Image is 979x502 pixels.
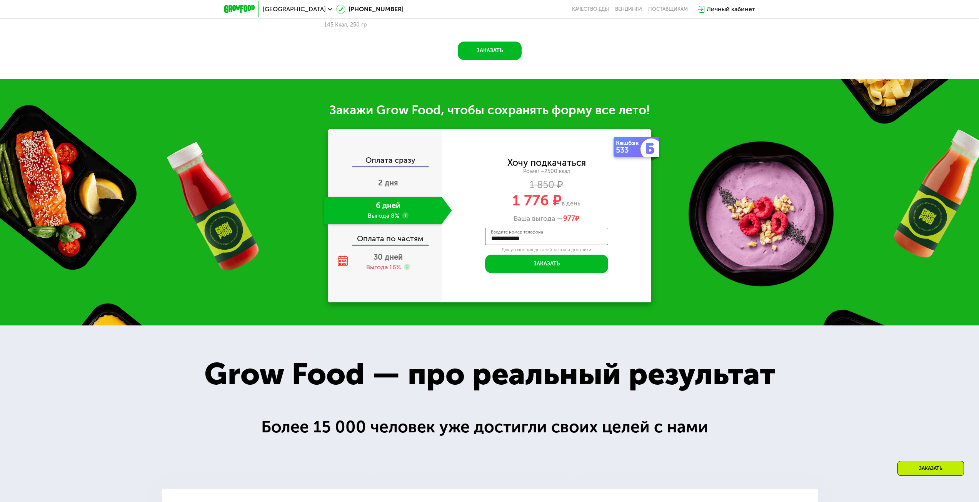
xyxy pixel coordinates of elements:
[263,6,326,12] span: [GEOGRAPHIC_DATA]
[615,6,642,12] a: Вендинги
[485,247,608,253] div: Для уточнения деталей заказа и доставки
[648,6,688,12] div: поставщикам
[563,214,575,223] span: 977
[366,263,401,272] div: Выгода 16%
[563,215,579,223] span: ₽
[442,168,651,175] div: Power ~2500 ккал
[507,158,586,167] div: Хочу подкачаться
[458,42,522,60] button: Заказать
[329,156,442,166] div: Оплата сразу
[707,5,755,14] div: Личный кабинет
[562,200,580,207] span: в день
[336,5,404,14] a: [PHONE_NUMBER]
[491,230,543,234] label: Введите номер телефона
[485,255,608,273] button: Заказать
[572,6,609,12] a: Качество еды
[378,178,398,187] span: 2 дня
[442,215,651,223] div: Ваша выгода —
[261,414,718,440] div: Более 15 000 человек уже достигли своих целей с нами
[512,192,562,209] span: 1 776 ₽
[181,351,798,397] div: Grow Food — про реальный результат
[324,22,422,28] div: 145 Ккал, 250 гр
[442,181,651,189] div: 1 850 ₽
[616,140,642,146] div: Кешбэк
[374,252,403,262] span: 30 дней
[329,227,442,245] div: Оплата по частям
[897,461,964,476] div: Заказать
[616,146,642,154] div: 533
